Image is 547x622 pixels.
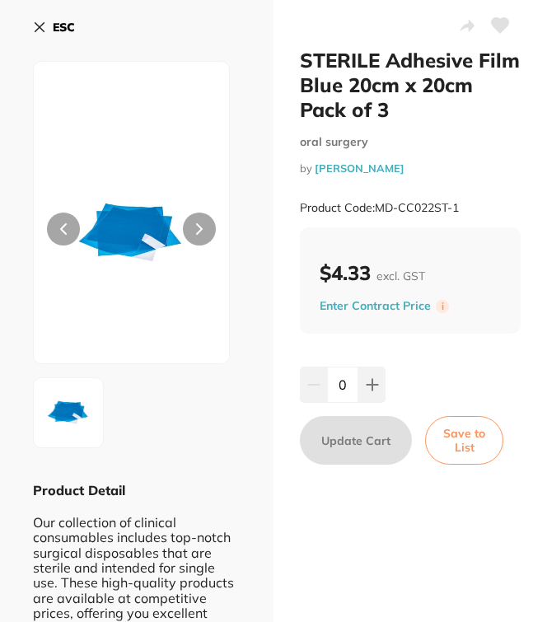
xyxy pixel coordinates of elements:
b: ESC [53,20,75,35]
button: Update Cart [300,416,412,464]
b: Product Detail [33,482,125,498]
small: oral surgery [300,135,521,149]
label: i [436,300,449,313]
img: U1QtMS5qcGc [39,383,98,442]
button: ESC [33,13,75,41]
button: Enter Contract Price [320,298,436,314]
button: Save to List [425,416,503,464]
h2: STERILE Adhesive Film Blue 20cm x 20cm Pack of 3 [300,48,521,122]
small: Product Code: MD-CC022ST-1 [300,201,459,215]
small: by [300,162,521,175]
span: excl. GST [376,269,425,283]
a: [PERSON_NAME] [315,161,404,175]
b: $4.33 [320,260,425,285]
img: U1QtMS5qcGc [72,103,189,363]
